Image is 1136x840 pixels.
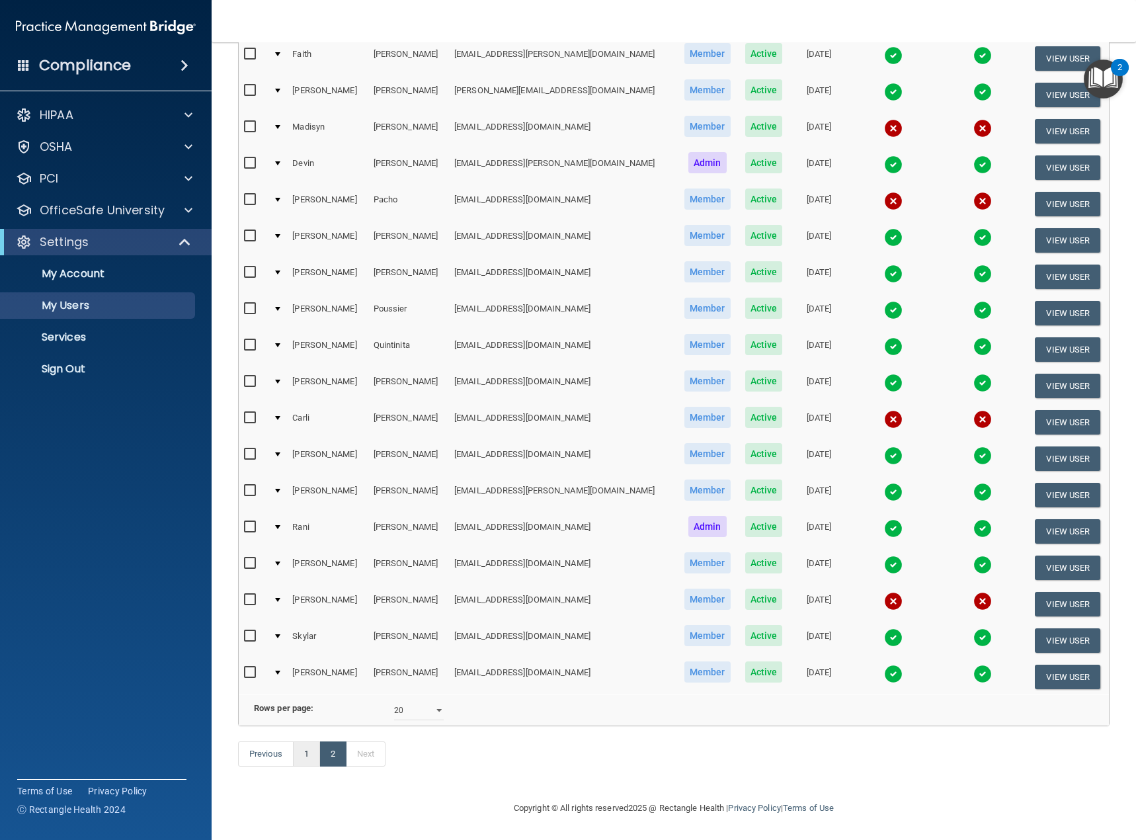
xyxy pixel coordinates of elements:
td: [DATE] [790,477,848,513]
td: [DATE] [790,149,848,186]
span: Member [684,443,731,464]
span: Member [684,661,731,683]
span: Active [745,261,783,282]
td: [DATE] [790,513,848,550]
p: PCI [40,171,58,187]
td: [DATE] [790,331,848,368]
span: Member [684,480,731,501]
img: tick.e7d51cea.svg [973,265,992,283]
td: [EMAIL_ADDRESS][DOMAIN_NAME] [449,259,677,295]
button: View User [1035,83,1100,107]
img: tick.e7d51cea.svg [884,301,903,319]
span: Active [745,116,783,137]
td: [PERSON_NAME] [368,404,449,441]
td: [PERSON_NAME] [368,550,449,586]
td: [DATE] [790,77,848,113]
img: tick.e7d51cea.svg [884,374,903,392]
p: OfficeSafe University [40,202,165,218]
td: [DATE] [790,113,848,149]
td: [PERSON_NAME] [287,259,368,295]
img: cross.ca9f0e7f.svg [884,592,903,610]
div: Copyright © All rights reserved 2025 @ Rectangle Health | | [432,787,915,829]
td: [EMAIL_ADDRESS][DOMAIN_NAME] [449,368,677,404]
td: [PERSON_NAME] [368,441,449,477]
span: Member [684,552,731,573]
img: PMB logo [16,14,196,40]
img: tick.e7d51cea.svg [884,337,903,356]
a: 2 [319,741,346,767]
img: tick.e7d51cea.svg [884,628,903,647]
img: tick.e7d51cea.svg [884,665,903,683]
td: [DATE] [790,295,848,331]
b: Rows per page: [254,703,313,713]
td: [EMAIL_ADDRESS][DOMAIN_NAME] [449,550,677,586]
img: cross.ca9f0e7f.svg [973,592,992,610]
td: [PERSON_NAME] [368,149,449,186]
td: [EMAIL_ADDRESS][DOMAIN_NAME] [449,331,677,368]
td: Carli [287,404,368,441]
td: [EMAIL_ADDRESS][DOMAIN_NAME] [449,513,677,550]
button: View User [1035,119,1100,144]
button: View User [1035,155,1100,180]
button: View User [1035,46,1100,71]
td: [PERSON_NAME] [287,368,368,404]
img: tick.e7d51cea.svg [884,446,903,465]
a: OfficeSafe University [16,202,192,218]
td: [DATE] [790,259,848,295]
img: tick.e7d51cea.svg [973,556,992,574]
span: Member [684,370,731,392]
a: 1 [293,741,320,767]
td: [DATE] [790,404,848,441]
td: [PERSON_NAME] [287,550,368,586]
td: [DATE] [790,186,848,222]
span: Member [684,261,731,282]
span: Active [745,552,783,573]
img: tick.e7d51cea.svg [884,83,903,101]
img: tick.e7d51cea.svg [973,228,992,247]
td: [DATE] [790,586,848,622]
td: Quintinita [368,331,449,368]
img: tick.e7d51cea.svg [973,374,992,392]
td: [PERSON_NAME] [287,77,368,113]
td: [EMAIL_ADDRESS][DOMAIN_NAME] [449,441,677,477]
td: [EMAIL_ADDRESS][DOMAIN_NAME] [449,659,677,694]
p: My Users [9,299,189,312]
button: View User [1035,519,1100,544]
span: Admin [688,152,727,173]
span: Active [745,43,783,64]
span: Active [745,298,783,319]
img: cross.ca9f0e7f.svg [884,119,903,138]
button: View User [1035,192,1100,216]
td: [DATE] [790,659,848,694]
td: [PERSON_NAME] [287,222,368,259]
td: [EMAIL_ADDRESS][PERSON_NAME][DOMAIN_NAME] [449,149,677,186]
span: Active [745,79,783,101]
td: [PERSON_NAME] [287,186,368,222]
td: Poussier [368,295,449,331]
span: Active [745,189,783,210]
img: cross.ca9f0e7f.svg [884,410,903,429]
button: Open Resource Center, 2 new notifications [1084,60,1123,99]
img: tick.e7d51cea.svg [884,155,903,174]
td: [PERSON_NAME] [287,586,368,622]
p: My Account [9,267,189,280]
img: tick.e7d51cea.svg [973,83,992,101]
img: tick.e7d51cea.svg [884,483,903,501]
img: tick.e7d51cea.svg [884,556,903,574]
td: [PERSON_NAME] [368,40,449,77]
button: View User [1035,228,1100,253]
span: Active [745,516,783,537]
img: tick.e7d51cea.svg [884,265,903,283]
span: Active [745,225,783,246]
td: [PERSON_NAME] [368,259,449,295]
img: tick.e7d51cea.svg [973,337,992,356]
td: [DATE] [790,222,848,259]
span: Member [684,334,731,355]
p: Sign Out [9,362,189,376]
img: cross.ca9f0e7f.svg [973,192,992,210]
td: [PERSON_NAME] [368,622,449,659]
button: View User [1035,592,1100,616]
span: Active [745,625,783,646]
span: Member [684,116,731,137]
span: Active [745,370,783,392]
